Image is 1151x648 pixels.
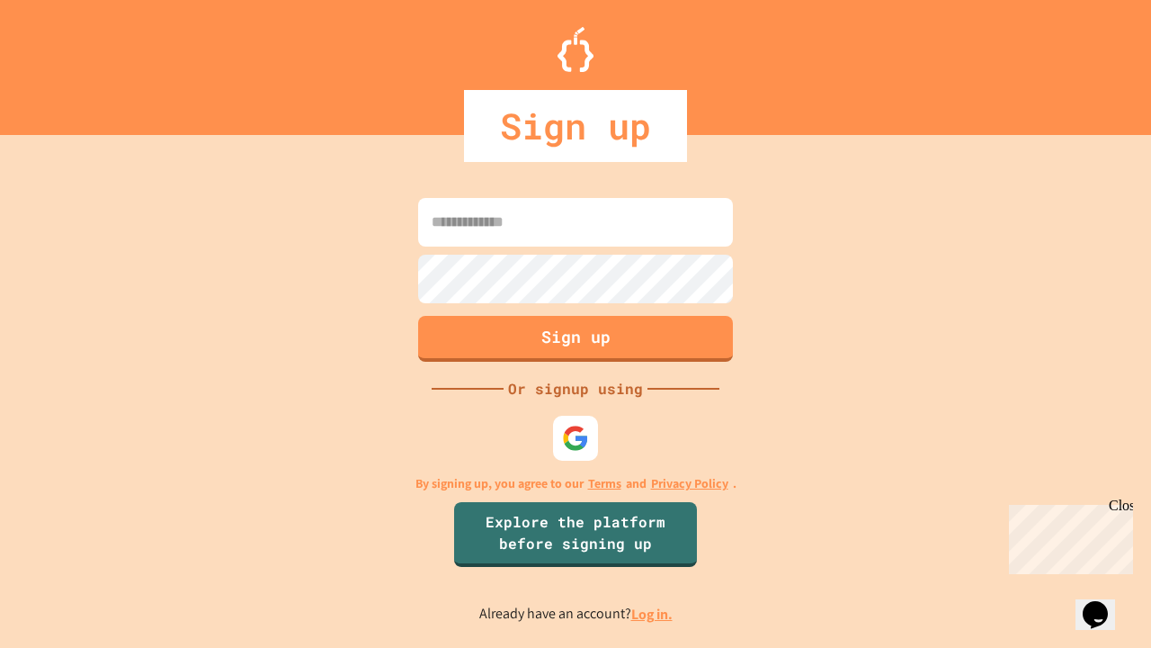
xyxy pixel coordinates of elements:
[464,90,687,162] div: Sign up
[415,474,736,493] p: By signing up, you agree to our and .
[588,474,621,493] a: Terms
[631,605,673,624] a: Log in.
[479,603,673,625] p: Already have an account?
[1075,576,1133,630] iframe: chat widget
[7,7,124,114] div: Chat with us now!Close
[1002,498,1133,574] iframe: chat widget
[651,474,728,493] a: Privacy Policy
[562,425,589,452] img: google-icon.svg
[504,378,647,400] div: Or signup using
[454,502,697,567] a: Explore the platform before signing up
[558,27,593,72] img: Logo.svg
[418,316,733,362] button: Sign up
